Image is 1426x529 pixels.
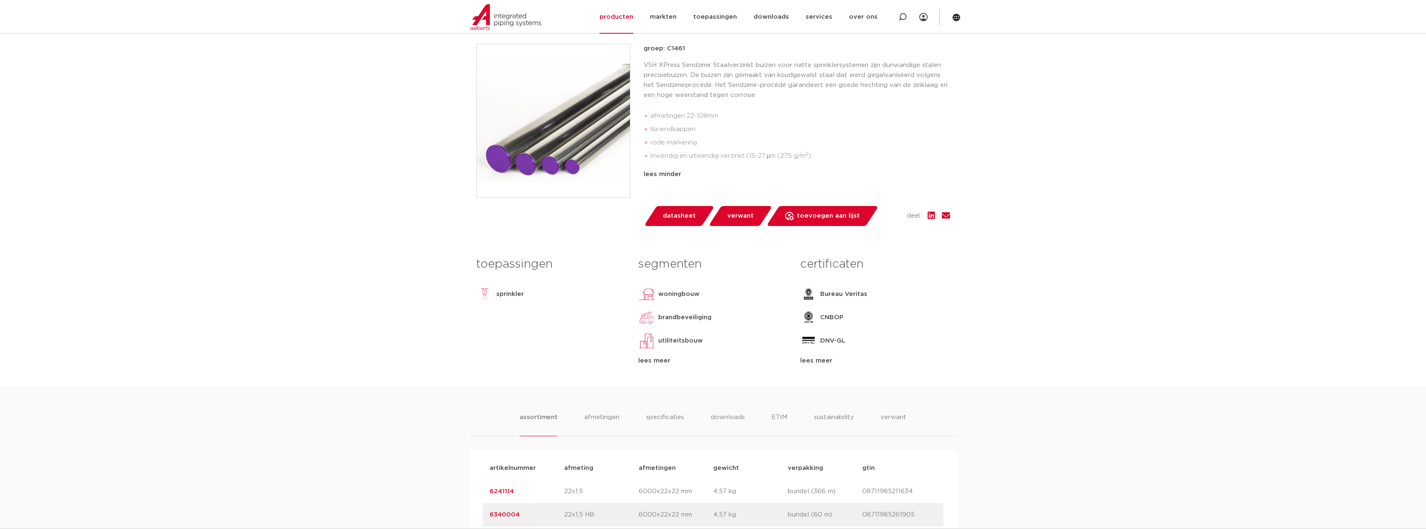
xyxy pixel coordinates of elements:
[820,313,844,323] p: CNBOP
[862,487,937,497] p: 08711985211634
[800,256,950,273] h3: certificaten
[820,289,867,299] p: Bureau Veritas
[490,512,520,518] a: 6340004
[663,209,696,223] span: datasheet
[638,256,788,273] h3: segmenten
[814,412,854,436] li: sustainability
[639,487,713,497] p: 6000x22x22 mm
[800,333,817,349] img: DNV-GL
[711,412,745,436] li: downloads
[797,209,860,223] span: toevoegen aan lijst
[644,44,950,54] p: groep: C1461
[713,510,788,520] p: 4,57 kg
[806,151,809,156] sup: 2
[800,309,817,326] img: CNBOP
[650,123,950,136] li: lila eindkappen
[771,412,787,436] li: ETIM
[881,412,906,436] li: verwant
[727,209,754,223] span: verwant
[496,289,524,299] p: sprinkler
[658,289,699,299] p: woningbouw
[477,44,630,197] img: Product Image for VSH XPress Staalverzinkt Sendzimir verzinkte buis
[658,336,703,346] p: utiliteitsbouw
[644,206,714,226] a: datasheet
[820,336,845,346] p: DNV-GL
[644,60,950,100] p: VSH XPress Sendzimir Staalverzinkt buizen voor natte sprinklersystemen zijn dunwandige stalen pre...
[564,487,639,497] p: 22x1,5
[713,487,788,497] p: 4,57 kg
[564,510,639,520] p: 22x1,5 HB
[713,463,788,473] p: gewicht
[650,136,950,149] li: rode markering
[800,286,817,303] img: Bureau Veritas
[862,510,937,520] p: 08711985261905
[658,313,712,323] p: brandbeveiliging
[490,488,514,494] a: 6241114
[788,510,862,520] p: bundel (60 m)
[907,211,921,221] span: deel:
[644,169,950,179] div: lees minder
[520,412,557,436] li: assortiment
[584,412,620,436] li: afmetingen
[564,463,639,473] p: afmeting
[708,206,772,226] a: verwant
[476,286,493,303] img: sprinkler
[638,309,655,326] img: brandbeveiliging
[650,149,950,163] li: inwendig en uitwendig verzinkt (15-27 μm (275 g/m )
[638,286,655,303] img: woningbouw
[639,510,713,520] p: 6000x22x22 mm
[476,256,626,273] h3: toepassingen
[639,463,713,473] p: afmetingen
[788,463,862,473] p: verpakking
[788,487,862,497] p: bundel (366 m)
[638,356,788,366] div: lees meer
[638,333,655,349] img: utiliteitsbouw
[490,463,564,473] p: artikelnummer
[862,463,937,473] p: gtin
[800,356,950,366] div: lees meer
[646,412,684,436] li: specificaties
[650,109,950,123] li: afmetingen 22-108mm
